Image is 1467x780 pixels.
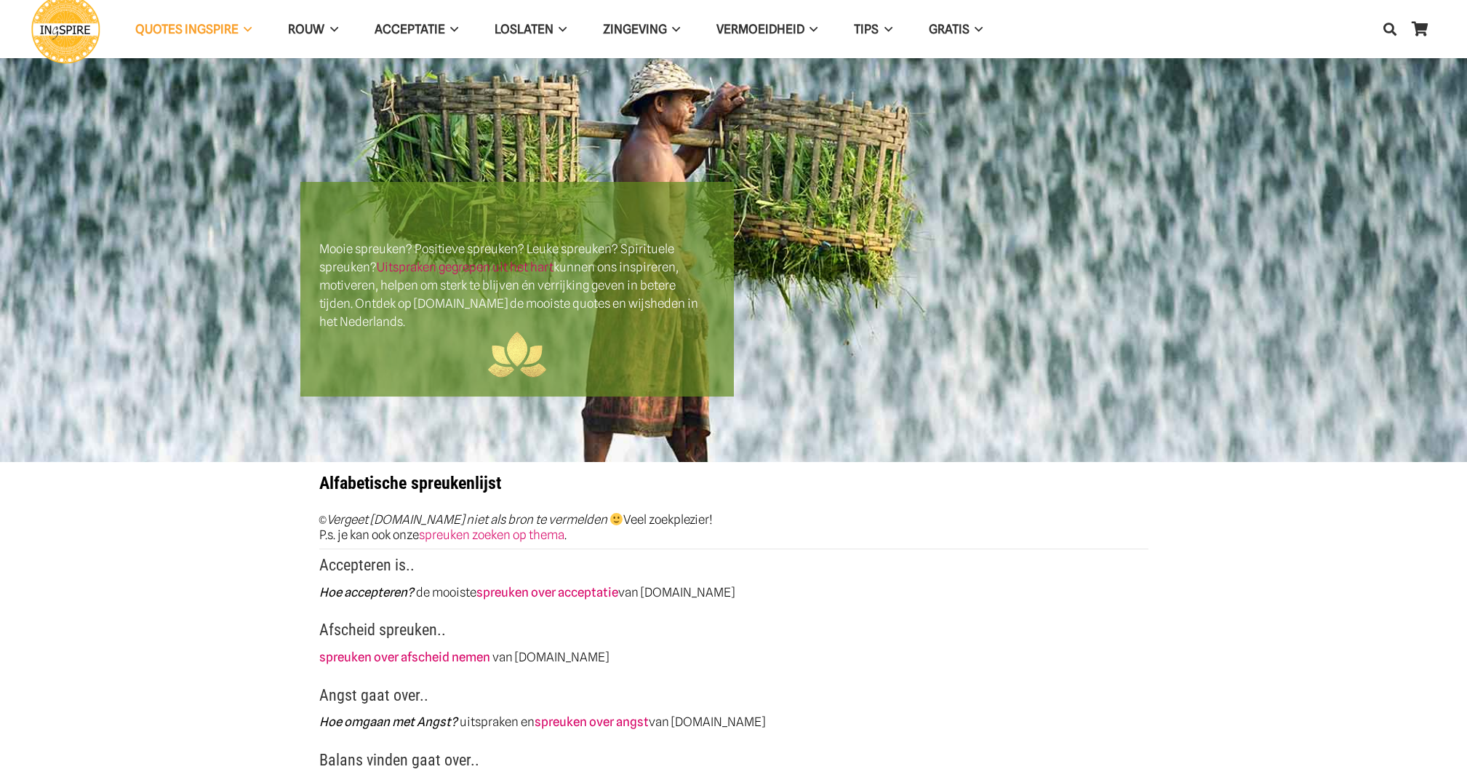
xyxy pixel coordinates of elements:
[375,22,445,36] span: Acceptatie
[553,11,567,47] span: Loslaten Menu
[419,528,564,542] a: spreuken zoeken op thema
[135,22,239,36] span: QUOTES INGSPIRE
[319,620,1148,648] h3: Afscheid spreuken..
[319,514,327,526] span: ©
[319,512,1148,542] p: Veel zoekplezier! P.s. je kan ook onze .
[585,11,698,48] a: ZingevingZingeving Menu
[970,11,983,47] span: GRATIS Menu
[495,22,553,36] span: Loslaten
[603,22,667,36] span: Zingeving
[911,11,1001,48] a: GRATISGRATIS Menu
[476,585,618,600] a: spreuken over acceptatie
[319,584,1148,602] p: de mooiste van [DOMAIN_NAME]
[476,11,585,48] a: LoslatenLoslaten Menu
[319,555,1148,584] h3: Accepteren is..
[804,11,818,47] span: VERMOEIDHEID Menu
[270,11,356,48] a: ROUWROUW Menu
[377,260,553,274] a: Uitspraken gegrepen uit het hart
[854,22,879,36] span: TIPS
[319,650,492,664] a: spreuken over afscheid nemen
[319,685,1148,714] h3: Angst gaat over..
[319,648,1148,666] p: van [DOMAIN_NAME]
[667,11,680,47] span: Zingeving Menu
[319,713,1148,731] p: uitspraken en van [DOMAIN_NAME]
[698,11,836,48] a: VERMOEIDHEIDVERMOEIDHEID Menu
[319,650,490,664] strong: spreuken over afscheid nemen
[319,750,1148,779] h3: Balans vinden gaat over..
[319,585,414,600] strong: Hoe accepteren?
[535,715,649,729] a: spreuken over angst
[488,331,546,378] img: ingspire
[356,11,476,48] a: AcceptatieAcceptatie Menu
[324,11,337,47] span: ROUW Menu
[929,22,970,36] span: GRATIS
[288,22,324,36] span: ROUW
[445,11,458,47] span: Acceptatie Menu
[610,513,623,525] img: 🙂
[836,11,910,48] a: TIPSTIPS Menu
[319,473,501,493] strong: Alfabetische spreukenlijst
[319,242,716,378] span: Mooie spreuken? Positieve spreuken? Leuke spreuken? Spirituele spreuken? kunnen ons inspireren, m...
[716,22,804,36] span: VERMOEIDHEID
[117,11,270,48] a: QUOTES INGSPIREQUOTES INGSPIRE Menu
[319,715,457,729] strong: Hoe omgaan met Angst?
[879,11,892,47] span: TIPS Menu
[327,512,607,527] em: Vergeet [DOMAIN_NAME] niet als bron te vermelden
[239,11,252,47] span: QUOTES INGSPIRE Menu
[1375,11,1404,47] a: Zoeken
